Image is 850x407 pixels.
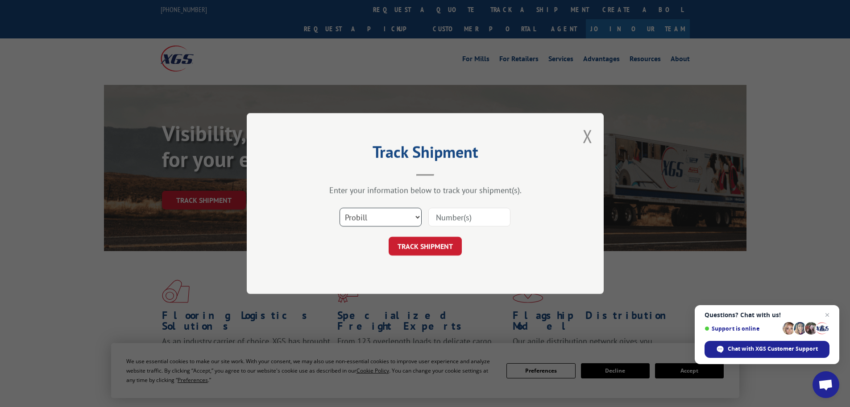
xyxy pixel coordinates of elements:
[705,311,829,319] span: Questions? Chat with us!
[728,345,818,353] span: Chat with XGS Customer Support
[705,341,829,358] span: Chat with XGS Customer Support
[389,237,462,256] button: TRACK SHIPMENT
[291,146,559,163] h2: Track Shipment
[291,185,559,195] div: Enter your information below to track your shipment(s).
[428,208,510,227] input: Number(s)
[583,124,593,148] button: Close modal
[705,325,780,332] span: Support is online
[813,371,839,398] a: Open chat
